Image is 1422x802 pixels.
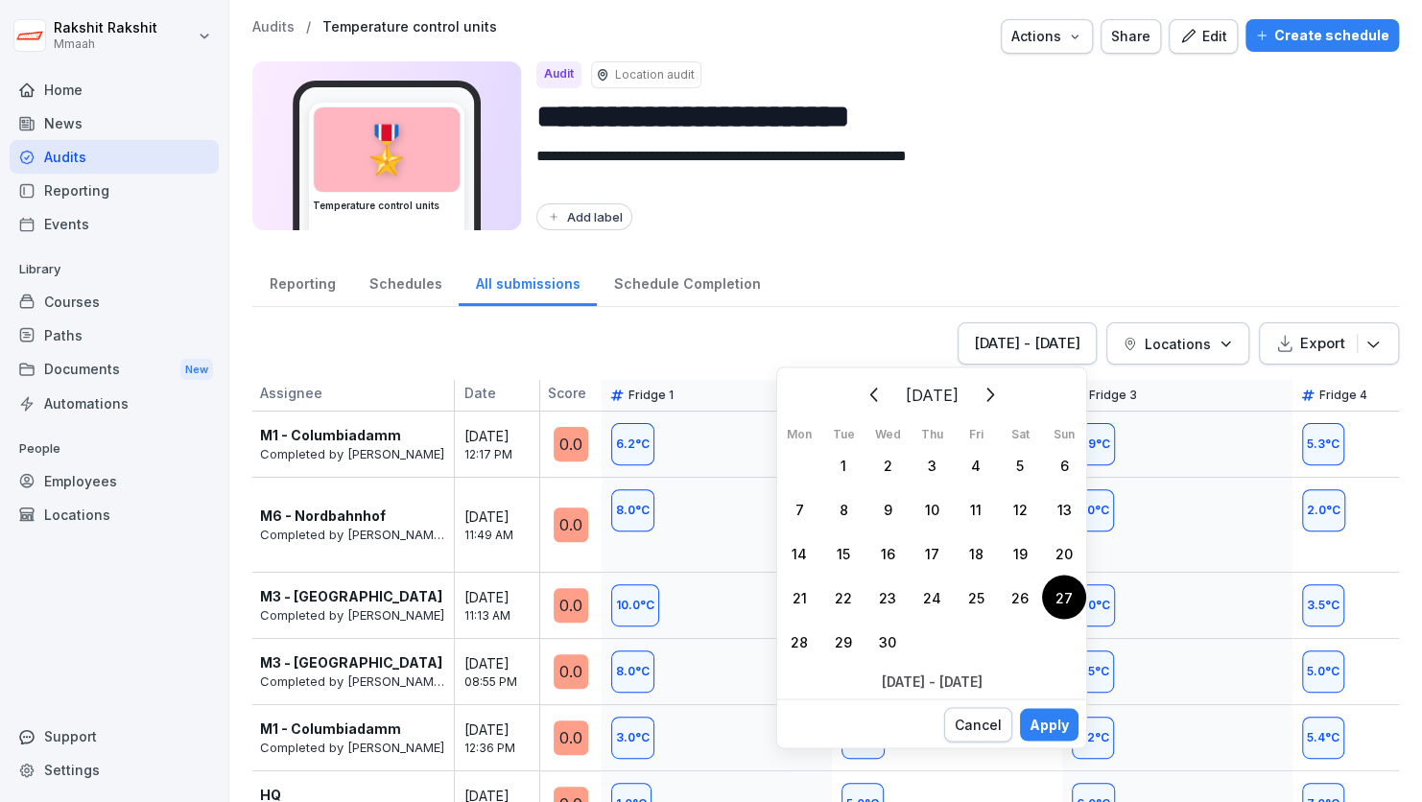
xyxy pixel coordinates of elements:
div: Monday 8 September 2025 [821,486,865,531]
div: Friday 12 September 2025 [998,486,1042,531]
div: 6.0 °C [1072,584,1115,626]
div: Thursday 4 September 2025 [954,442,998,486]
div: 5.2 °C [1072,717,1114,759]
div: 26 [998,575,1042,619]
div: Thursday 25 September 2025 [954,575,998,619]
div: 8.0 °C [611,489,654,531]
th: Fri [954,425,998,442]
button: Next [967,373,1009,415]
div: 5.3 °C [1302,423,1344,465]
a: Employees [10,464,219,498]
div: Documents [10,352,219,388]
a: Automations [10,387,219,420]
button: Locations [1106,322,1249,365]
p: M6 - Nordbahnhof [260,506,386,526]
div: 2 [865,442,910,486]
th: Tue [821,425,865,442]
div: 0.0 [554,588,588,623]
div: 8 [821,486,865,531]
div: Apply [1030,714,1069,735]
div: Add label [546,209,623,224]
div: Actions [1011,26,1082,47]
a: Paths [10,318,219,352]
p: 11:13 AM [464,607,551,625]
a: Temperature control units [322,19,497,35]
p: [DATE] [464,587,551,607]
a: Schedules [352,257,459,306]
div: 5.4 °C [1302,717,1344,759]
button: Apply [1020,708,1078,741]
div: 25 [954,575,998,619]
div: 18 [954,531,998,575]
button: Export [1259,322,1399,365]
p: Assignee [252,383,444,411]
table: September 2025 [777,425,1086,663]
div: Support [10,719,219,753]
div: Today, Selected Date: Saturday 27 September 2025, Saturday 27 September 2025 selected [1042,575,1086,619]
h3: Temperature control units [313,199,461,213]
div: All submissions [459,257,597,306]
p: Fridge 1 [628,388,674,403]
div: Wednesday 24 September 2025 [910,575,954,619]
div: Saturday 6 September 2025 [1042,442,1086,486]
div: September 2025 [777,373,1086,663]
p: Completed by [PERSON_NAME] [PERSON_NAME] [260,526,444,545]
div: 23 [865,575,910,619]
p: Rakshit Rakshit [54,20,157,36]
div: 30 [865,619,910,663]
div: 20 [1042,531,1086,575]
div: 1 [821,442,865,486]
div: 5.0 °C [1302,650,1344,693]
th: Sat [998,425,1042,442]
p: Audits [252,19,295,35]
div: Tuesday 2 September 2025 [865,442,910,486]
p: Mmaah [54,37,157,51]
div: 0.0 [554,720,588,755]
p: Library [10,254,219,285]
div: [DATE] - [DATE] [974,333,1080,354]
div: Friday 19 September 2025 [998,531,1042,575]
p: / [306,19,311,35]
div: Saturday 13 September 2025 [1042,486,1086,531]
p: Locations [1145,334,1211,354]
p: Fridge 4 [1319,388,1367,403]
div: 8.0 °C [611,650,654,693]
div: 3.5 °C [1072,650,1114,693]
p: Date [464,383,551,411]
button: Add label [536,203,632,230]
div: Share [1111,26,1150,47]
p: Score [540,383,602,411]
a: Locations [10,498,219,531]
div: Edit [1179,26,1227,47]
p: [DATE] [464,426,551,446]
a: Edit [1169,19,1238,54]
button: Actions [1001,19,1093,54]
div: New [180,359,213,381]
a: Settings [10,753,219,787]
a: Reporting [10,174,219,207]
div: Monday 29 September 2025 [821,619,865,663]
div: 12 [998,486,1042,531]
div: 24 [910,575,954,619]
div: 3 [910,442,954,486]
a: News [10,106,219,140]
th: Sun [1042,425,1086,442]
p: 08:55 PM [464,673,551,691]
div: Home [10,73,219,106]
th: Mon [777,425,821,442]
a: Courses [10,285,219,318]
div: Tuesday 30 September 2025 [865,619,910,663]
p: People [10,434,219,464]
div: 4 [954,442,998,486]
div: Monday 22 September 2025 [821,575,865,619]
p: Completed by [PERSON_NAME] [260,445,444,464]
p: [DATE] - [DATE] [777,671,1086,691]
a: Audits [10,140,219,174]
div: 🎖️ [314,107,460,192]
div: Wednesday 3 September 2025 [910,442,954,486]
